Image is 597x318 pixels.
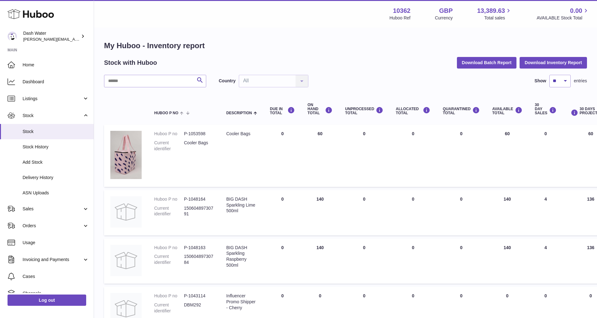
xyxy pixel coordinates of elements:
span: 0 [460,293,463,298]
div: Dash Water [23,30,80,42]
span: Channels [23,290,89,296]
dd: P-1043114 [184,293,214,299]
td: 0 [264,125,301,187]
span: Description [226,111,252,115]
span: Orders [23,223,82,229]
dd: Cooler Bags [184,140,214,152]
strong: GBP [439,7,453,15]
span: 13,389.63 [477,7,505,15]
div: 30 DAY SALES [535,103,557,115]
div: QUARANTINED Total [443,107,480,115]
span: Listings [23,96,82,102]
span: [PERSON_NAME][EMAIL_ADDRESS][DOMAIN_NAME] [23,37,126,42]
div: DUE IN TOTAL [270,107,295,115]
dt: Current identifier [154,302,184,314]
span: Dashboard [23,79,89,85]
td: 0 [390,190,437,235]
span: Delivery History [23,175,89,181]
dd: P-1053598 [184,131,214,137]
dt: Huboo P no [154,293,184,299]
span: Add Stock [23,159,89,165]
td: 140 [301,238,339,284]
div: ON HAND Total [307,103,333,115]
img: product image [110,245,142,276]
div: AVAILABLE Total [492,107,522,115]
td: 0 [390,238,437,284]
dt: Current identifier [154,140,184,152]
td: 0 [339,125,390,187]
a: Log out [8,295,86,306]
dd: P-1048163 [184,245,214,251]
dd: 15060489730791 [184,205,214,217]
img: product image [110,196,142,228]
td: 0 [264,190,301,235]
span: 0 [460,197,463,202]
div: ALLOCATED Total [396,107,430,115]
span: Stock [23,113,82,119]
img: james@dash-water.com [8,32,17,41]
span: entries [574,78,587,84]
label: Country [219,78,236,84]
td: 4 [529,238,563,284]
span: Usage [23,240,89,246]
span: 0 [460,131,463,136]
td: 140 [486,190,529,235]
dd: DBM292 [184,302,214,314]
div: Influencer Promo Shipper - Cherry [226,293,257,311]
span: Cases [23,274,89,280]
span: Stock [23,129,89,135]
dd: 15060489730784 [184,254,214,265]
span: Total sales [484,15,512,21]
span: AVAILABLE Stock Total [537,15,589,21]
td: 0 [390,125,437,187]
div: UNPROCESSED Total [345,107,383,115]
dt: Huboo P no [154,131,184,137]
img: product image [110,131,142,179]
td: 0 [264,238,301,284]
span: Huboo P no [154,111,178,115]
label: Show [535,78,546,84]
dt: Huboo P no [154,245,184,251]
div: BIG DASH Sparkling Raspberry 500ml [226,245,257,269]
td: 140 [486,238,529,284]
dt: Current identifier [154,254,184,265]
td: 0 [529,125,563,187]
td: 0 [339,190,390,235]
div: BIG DASH Sparkling Lime 500ml [226,196,257,214]
td: 0 [339,238,390,284]
dd: P-1048164 [184,196,214,202]
span: 0.00 [570,7,582,15]
td: 60 [486,125,529,187]
div: Huboo Ref [390,15,411,21]
span: Sales [23,206,82,212]
h1: My Huboo - Inventory report [104,41,587,51]
button: Download Batch Report [457,57,517,68]
td: 4 [529,190,563,235]
div: Cooler Bags [226,131,257,137]
td: 60 [301,125,339,187]
span: Stock History [23,144,89,150]
span: 0 [460,245,463,250]
div: Currency [435,15,453,21]
a: 0.00 AVAILABLE Stock Total [537,7,589,21]
a: 13,389.63 Total sales [477,7,512,21]
span: Invoicing and Payments [23,257,82,263]
button: Download Inventory Report [520,57,587,68]
span: ASN Uploads [23,190,89,196]
dt: Current identifier [154,205,184,217]
dt: Huboo P no [154,196,184,202]
h2: Stock with Huboo [104,59,157,67]
span: Home [23,62,89,68]
td: 140 [301,190,339,235]
strong: 10362 [393,7,411,15]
